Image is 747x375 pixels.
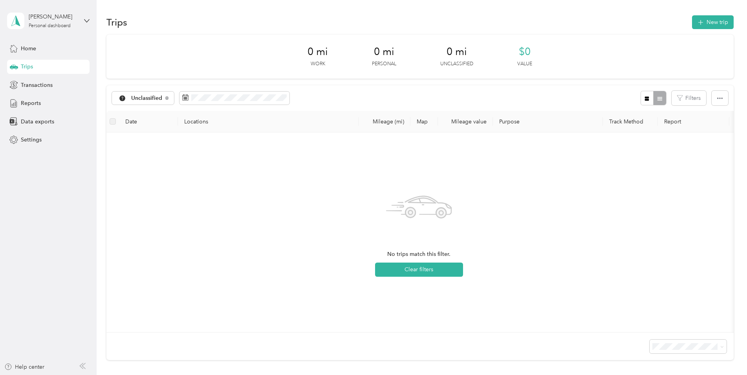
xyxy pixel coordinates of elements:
th: Mileage (mi) [359,111,410,132]
span: $0 [519,46,531,58]
button: Help center [4,363,44,371]
p: Work [311,61,325,68]
span: Data exports [21,118,54,126]
button: New trip [692,15,734,29]
th: Locations [178,111,359,132]
span: 0 mi [447,46,467,58]
span: Settings [21,136,42,144]
span: 0 mi [308,46,328,58]
th: Map [410,111,438,132]
span: Home [21,44,36,53]
iframe: Everlance-gr Chat Button Frame [703,331,747,375]
th: Report [658,111,729,132]
span: No trips match this filter. [387,250,450,259]
span: Trips [21,63,33,71]
th: Track Method [603,111,658,132]
span: Transactions [21,81,53,89]
p: Unclassified [440,61,473,68]
div: Personal dashboard [29,24,71,28]
button: Clear filters [375,263,463,277]
th: Mileage value [438,111,493,132]
button: Filters [672,91,706,105]
th: Purpose [493,111,603,132]
span: Unclassified [131,96,163,101]
p: Personal [372,61,396,68]
span: 0 mi [374,46,394,58]
p: Value [517,61,532,68]
h1: Trips [106,18,127,26]
div: [PERSON_NAME] [29,13,78,21]
span: Reports [21,99,41,107]
th: Date [119,111,178,132]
